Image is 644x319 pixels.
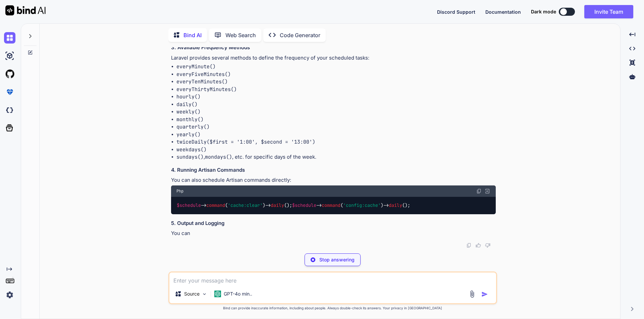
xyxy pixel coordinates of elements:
button: Discord Support [437,8,475,15]
code: daily() [176,101,198,108]
h3: 4. Running Artisan Commands [171,166,496,174]
button: Documentation [485,8,521,15]
code: everyMinute() [176,63,216,70]
img: Pick Models [202,291,207,297]
p: You can also schedule Artisan commands directly: [171,176,496,184]
p: You can [171,230,496,237]
p: Stop answering [319,256,355,263]
code: everyFiveMinutes() [176,71,231,78]
p: Source [184,291,200,297]
code: weekly() [176,108,201,115]
span: $schedule [177,203,201,209]
code: everyThirtyMinutes() [176,86,237,93]
code: quarterly() [176,124,210,130]
span: $schedule [292,203,316,209]
p: Bind can provide inaccurate information, including about people. Always double-check its answers.... [168,306,497,311]
h3: 5. Output and Logging [171,220,496,227]
span: Php [176,188,183,194]
img: copy [476,188,482,194]
img: darkCloudIdeIcon [4,104,15,116]
span: 'cache:clear' [228,203,263,209]
p: GPT-4o min.. [224,291,252,297]
img: GPT-4o mini [214,291,221,297]
span: command [322,203,340,209]
img: icon [481,291,488,298]
code: yearly() [176,131,201,138]
h3: 3. Available Frequency Methods [171,44,496,52]
code: -> ( )-> (); -> ( )-> (); [176,202,411,209]
img: ai-studio [4,50,15,62]
span: daily [389,203,402,209]
li: , , etc. for specific days of the week. [176,153,496,161]
p: Laravel provides several methods to define the frequency of your scheduled tasks: [171,54,496,62]
span: Documentation [485,9,521,15]
p: Code Generator [280,31,320,39]
img: Open in Browser [484,188,490,194]
img: like [476,243,481,248]
img: githubLight [4,68,15,80]
img: copy [466,243,472,248]
span: command [206,203,225,209]
code: weekdays() [176,146,207,153]
button: Invite Team [584,5,633,18]
code: hourly() [176,93,201,100]
img: chat [4,32,15,44]
img: premium [4,86,15,98]
p: Bind AI [183,31,202,39]
code: mondays() [205,154,232,160]
img: Bind AI [5,5,46,15]
img: settings [4,289,15,301]
p: Web Search [225,31,256,39]
img: attachment [468,290,476,298]
code: everyTenMinutes() [176,78,228,85]
code: sundays() [176,154,204,160]
span: daily [271,203,284,209]
span: 'config:cache' [343,203,381,209]
span: Dark mode [531,8,556,15]
code: monthly() [176,116,204,123]
span: Discord Support [437,9,475,15]
img: dislike [485,243,490,248]
code: twiceDaily($first = '1:00', $second = '13:00') [176,139,315,145]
